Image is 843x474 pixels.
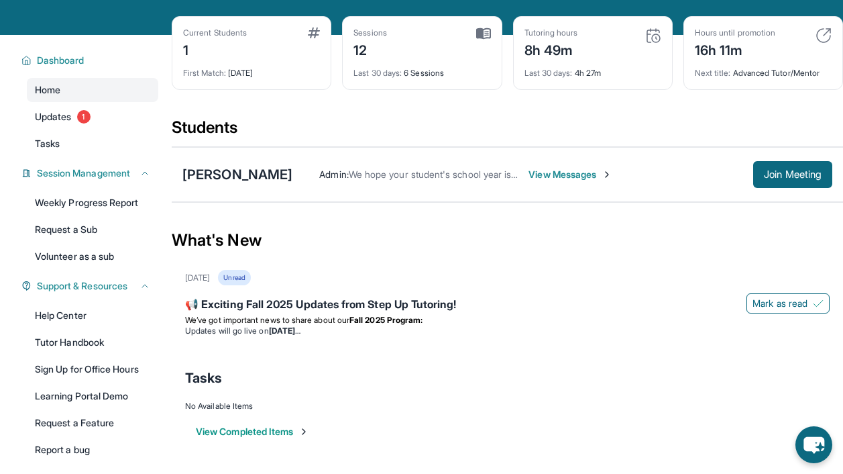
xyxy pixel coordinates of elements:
a: Tasks [27,132,158,156]
div: 12 [353,38,387,60]
span: Home [35,83,60,97]
li: Updates will go live on [185,326,830,336]
span: Tasks [185,369,222,387]
a: Home [27,78,158,102]
a: Volunteer as a sub [27,244,158,269]
div: Advanced Tutor/Mentor [695,60,832,79]
div: 8h 49m [524,38,578,60]
span: Session Management [37,167,130,180]
img: card [308,28,320,38]
div: Unread [218,270,250,285]
div: What's New [172,211,843,270]
span: Mark as read [752,297,807,310]
span: Join Meeting [764,171,822,179]
div: Sessions [353,28,387,38]
button: Support & Resources [32,279,150,293]
span: 1 [77,110,91,124]
span: Last 30 days : [353,68,402,78]
span: We’ve got important news to share about our [185,315,349,325]
span: Next title : [695,68,731,78]
div: [PERSON_NAME] [182,165,292,184]
div: Hours until promotion [695,28,775,38]
button: View Completed Items [196,425,309,438]
span: Last 30 days : [524,68,573,78]
a: Learning Portal Demo [27,384,158,408]
a: Report a bug [27,438,158,462]
div: 1 [183,38,247,60]
span: First Match : [183,68,226,78]
a: Tutor Handbook [27,330,158,354]
div: Current Students [183,28,247,38]
strong: [DATE] [269,326,300,336]
img: card [476,28,491,40]
a: Request a Sub [27,218,158,242]
span: Updates [35,110,72,124]
img: Chevron-Right [602,169,612,180]
a: Weekly Progress Report [27,191,158,215]
button: Join Meeting [753,161,832,188]
img: Mark as read [813,298,824,309]
button: chat-button [795,426,832,463]
span: Support & Resources [37,279,127,293]
div: [DATE] [185,273,210,283]
a: Sign Up for Office Hours [27,357,158,381]
div: 16h 11m [695,38,775,60]
a: Request a Feature [27,411,158,435]
button: Dashboard [32,54,150,67]
button: Mark as read [746,293,830,314]
span: Admin : [319,169,348,180]
div: Tutoring hours [524,28,578,38]
img: card [645,28,661,44]
div: 6 Sessions [353,60,490,79]
div: 4h 27m [524,60,661,79]
button: Session Management [32,167,150,180]
div: 📢 Exciting Fall 2025 Updates from Step Up Tutoring! [185,296,830,315]
img: card [816,28,832,44]
strong: Fall 2025 Program: [349,315,423,325]
span: Tasks [35,137,60,150]
div: No Available Items [185,401,830,412]
a: Updates1 [27,105,158,129]
div: [DATE] [183,60,320,79]
span: View Messages [528,168,612,181]
div: Students [172,117,843,146]
span: Dashboard [37,54,85,67]
a: Help Center [27,303,158,328]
